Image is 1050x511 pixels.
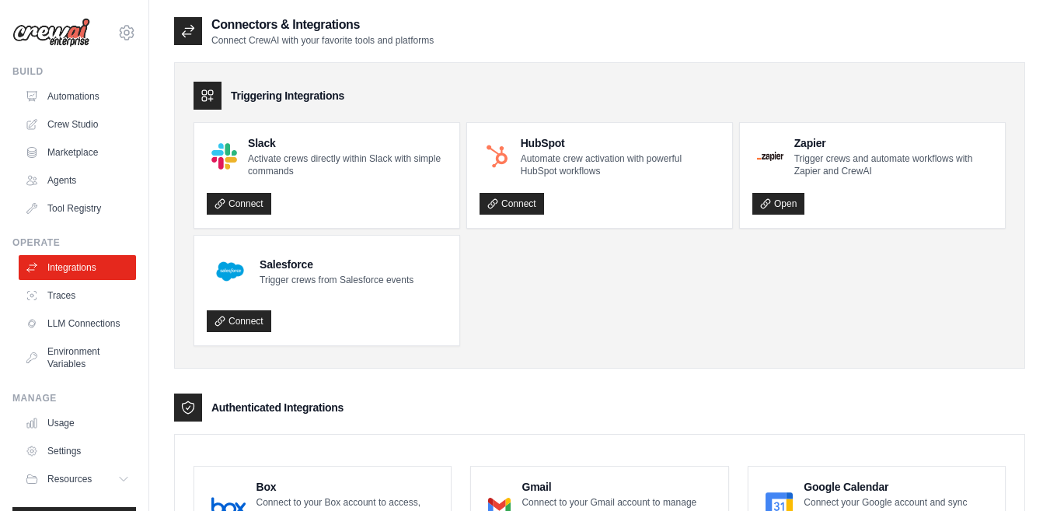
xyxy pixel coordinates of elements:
[19,283,136,308] a: Traces
[794,135,992,151] h4: Zapier
[207,310,271,332] a: Connect
[19,196,136,221] a: Tool Registry
[211,34,434,47] p: Connect CrewAI with your favorite tools and platforms
[211,16,434,34] h2: Connectors & Integrations
[804,479,992,495] h4: Google Calendar
[19,112,136,137] a: Crew Studio
[19,467,136,492] button: Resources
[19,140,136,165] a: Marketplace
[19,339,136,376] a: Environment Variables
[12,392,136,404] div: Manage
[19,168,136,193] a: Agents
[260,257,413,272] h4: Salesforce
[522,479,715,495] h4: Gmail
[12,65,136,78] div: Build
[480,193,544,215] a: Connect
[231,88,344,103] h3: Triggering Integrations
[211,143,237,169] img: Slack Logo
[207,193,271,215] a: Connect
[521,152,720,177] p: Automate crew activation with powerful HubSpot workflows
[12,18,90,47] img: Logo
[757,152,783,161] img: Zapier Logo
[211,253,249,290] img: Salesforce Logo
[12,236,136,249] div: Operate
[260,274,413,286] p: Trigger crews from Salesforce events
[248,135,447,151] h4: Slack
[752,193,804,215] a: Open
[19,411,136,436] a: Usage
[794,152,992,177] p: Trigger crews and automate workflows with Zapier and CrewAI
[211,400,344,415] h3: Authenticated Integrations
[256,479,439,495] h4: Box
[19,84,136,109] a: Automations
[47,473,92,485] span: Resources
[19,439,136,464] a: Settings
[248,152,447,177] p: Activate crews directly within Slack with simple commands
[19,311,136,336] a: LLM Connections
[484,144,510,170] img: HubSpot Logo
[521,135,720,151] h4: HubSpot
[19,255,136,280] a: Integrations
